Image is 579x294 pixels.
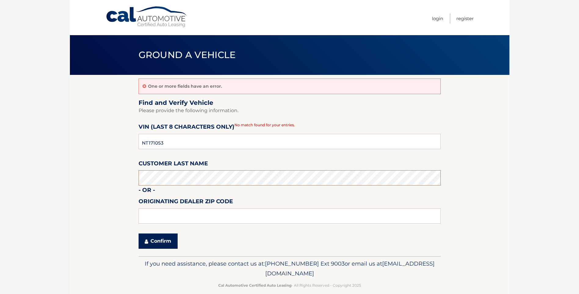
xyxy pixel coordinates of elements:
[234,123,295,127] span: No match found for your entries.
[218,283,291,288] strong: Cal Automotive Certified Auto Leasing
[265,260,345,267] span: [PHONE_NUMBER] Ext 9003
[106,6,188,28] a: Cal Automotive
[456,13,474,24] a: Register
[139,186,155,197] label: - or -
[143,282,437,288] p: - All Rights Reserved - Copyright 2025
[139,159,208,170] label: Customer Last Name
[139,99,441,107] h2: Find and Verify Vehicle
[143,259,437,278] p: If you need assistance, please contact us at: or email us at
[139,122,234,134] label: VIN (last 8 characters only)
[139,106,441,115] p: Please provide the following information.
[148,83,222,89] p: One or more fields have an error.
[432,13,443,24] a: Login
[139,197,233,208] label: Originating Dealer Zip Code
[265,260,435,277] span: [EMAIL_ADDRESS][DOMAIN_NAME]
[139,233,178,249] button: Confirm
[139,49,236,61] span: Ground a Vehicle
